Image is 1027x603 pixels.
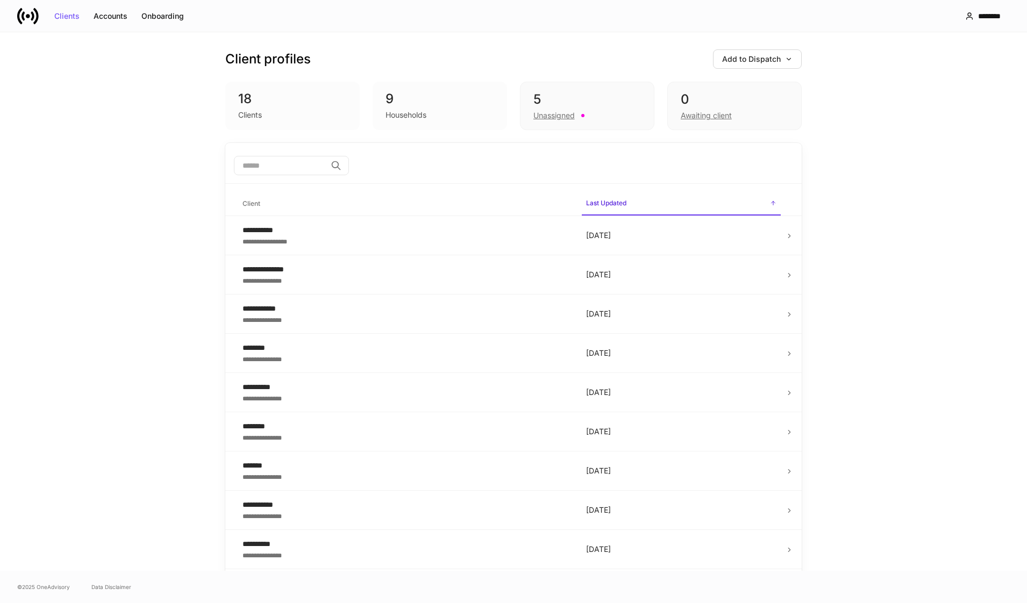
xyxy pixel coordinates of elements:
[238,110,262,120] div: Clients
[586,465,776,476] p: [DATE]
[586,308,776,319] p: [DATE]
[586,198,626,208] h6: Last Updated
[520,82,654,130] div: 5Unassigned
[141,12,184,20] div: Onboarding
[87,8,134,25] button: Accounts
[533,110,575,121] div: Unassigned
[225,51,311,68] h3: Client profiles
[47,8,87,25] button: Clients
[586,505,776,515] p: [DATE]
[586,544,776,555] p: [DATE]
[243,198,260,209] h6: Client
[713,49,802,69] button: Add to Dispatch
[586,269,776,280] p: [DATE]
[94,12,127,20] div: Accounts
[722,55,793,63] div: Add to Dispatch
[386,90,494,107] div: 9
[17,583,70,591] span: © 2025 OneAdvisory
[238,90,347,107] div: 18
[533,91,641,108] div: 5
[586,230,776,241] p: [DATE]
[586,348,776,358] p: [DATE]
[681,91,788,108] div: 0
[134,8,191,25] button: Onboarding
[586,387,776,398] p: [DATE]
[681,110,732,121] div: Awaiting client
[386,110,426,120] div: Households
[586,426,776,437] p: [DATE]
[582,192,781,216] span: Last Updated
[667,82,802,130] div: 0Awaiting client
[54,12,80,20] div: Clients
[91,583,131,591] a: Data Disclaimer
[238,193,573,215] span: Client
